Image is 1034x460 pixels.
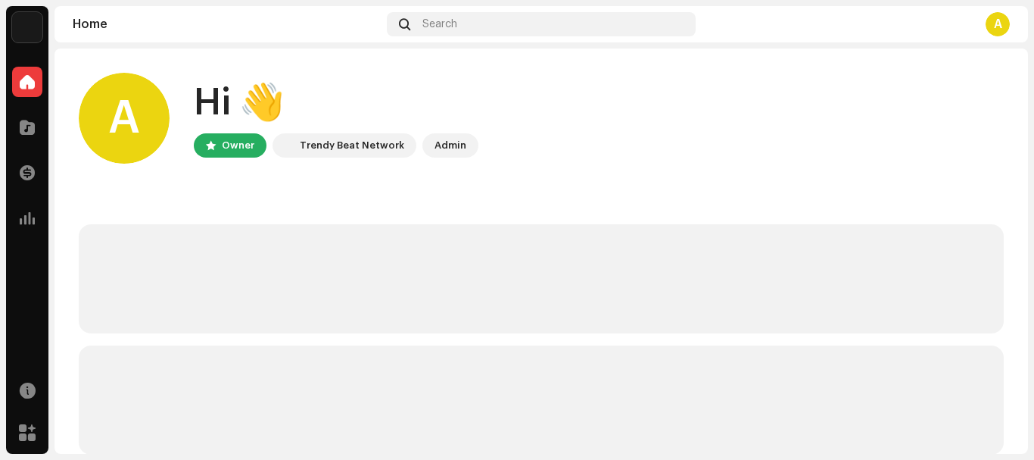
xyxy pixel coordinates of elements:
span: Search [422,18,457,30]
div: Trendy Beat Network [300,136,404,155]
div: Admin [434,136,466,155]
img: 99e8c509-bf22-4021-8fc7-40965f23714a [276,136,294,155]
div: Hi 👋 [194,79,478,127]
div: A [79,73,170,164]
div: Home [73,18,381,30]
div: Owner [222,136,254,155]
div: A [986,12,1010,36]
img: 99e8c509-bf22-4021-8fc7-40965f23714a [12,12,42,42]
